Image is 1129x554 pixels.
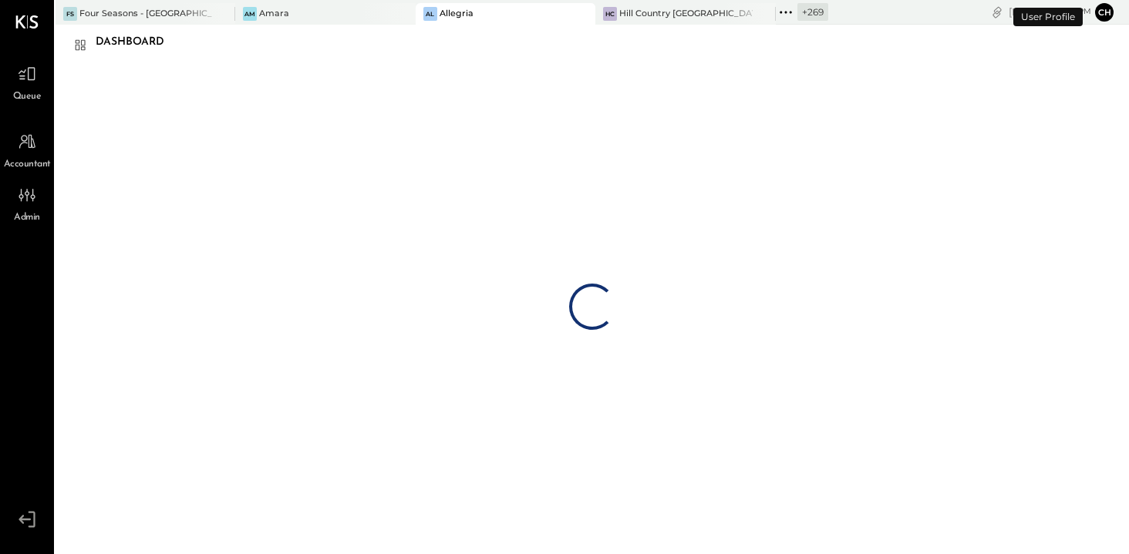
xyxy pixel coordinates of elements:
div: Dashboard [96,30,180,55]
a: Admin [1,180,53,225]
span: Admin [14,211,40,225]
a: Accountant [1,127,53,172]
div: + 269 [797,3,828,21]
span: pm [1078,6,1091,17]
div: HC [603,7,617,21]
span: Accountant [4,158,51,172]
a: Queue [1,59,53,104]
div: copy link [989,4,1005,20]
div: Am [243,7,257,21]
div: Four Seasons - [GEOGRAPHIC_DATA] [79,8,212,20]
span: 12 : 53 [1045,5,1076,19]
div: Al [423,7,437,21]
span: Queue [13,90,42,104]
div: [DATE] [1009,5,1091,19]
button: Ch [1095,3,1114,22]
div: Amara [259,8,289,20]
div: Hill Country [GEOGRAPHIC_DATA] [619,8,752,20]
div: Allegria [440,8,474,20]
div: FS [63,7,77,21]
div: User Profile [1013,8,1083,26]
